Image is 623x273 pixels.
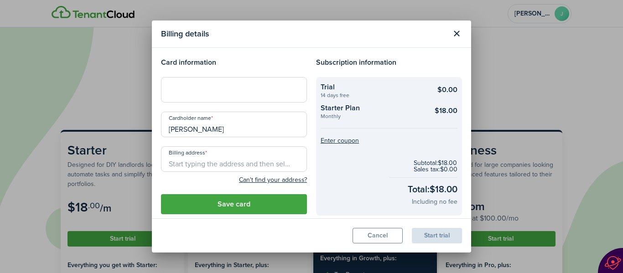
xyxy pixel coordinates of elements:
[321,82,423,93] checkout-summary-item-title: Trial
[167,85,301,94] iframe: Secure card payment input frame
[435,105,457,116] checkout-summary-item-main-price: $18.00
[321,113,423,119] checkout-summary-item-description: Monthly
[161,194,307,214] button: Save card
[414,160,457,166] checkout-subtotal-item: Subtotal: $18.00
[161,25,446,43] modal-title: Billing details
[353,228,403,243] button: Cancel
[412,197,457,206] checkout-total-secondary: Including no fee
[161,57,307,68] h4: Card information
[437,84,457,95] checkout-summary-item-main-price: $0.00
[321,138,359,144] button: Enter coupon
[408,182,457,196] checkout-total-main: Total: $18.00
[161,146,307,172] input: Start typing the address and then select from the dropdown
[414,166,457,173] checkout-subtotal-item: Sales tax: $0.00
[321,103,423,113] checkout-summary-item-title: Starter Plan
[449,26,464,41] button: Close modal
[316,57,462,68] h4: Subscription information
[321,93,423,98] checkout-summary-item-description: 14 days free
[239,175,307,185] button: Can't find your address?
